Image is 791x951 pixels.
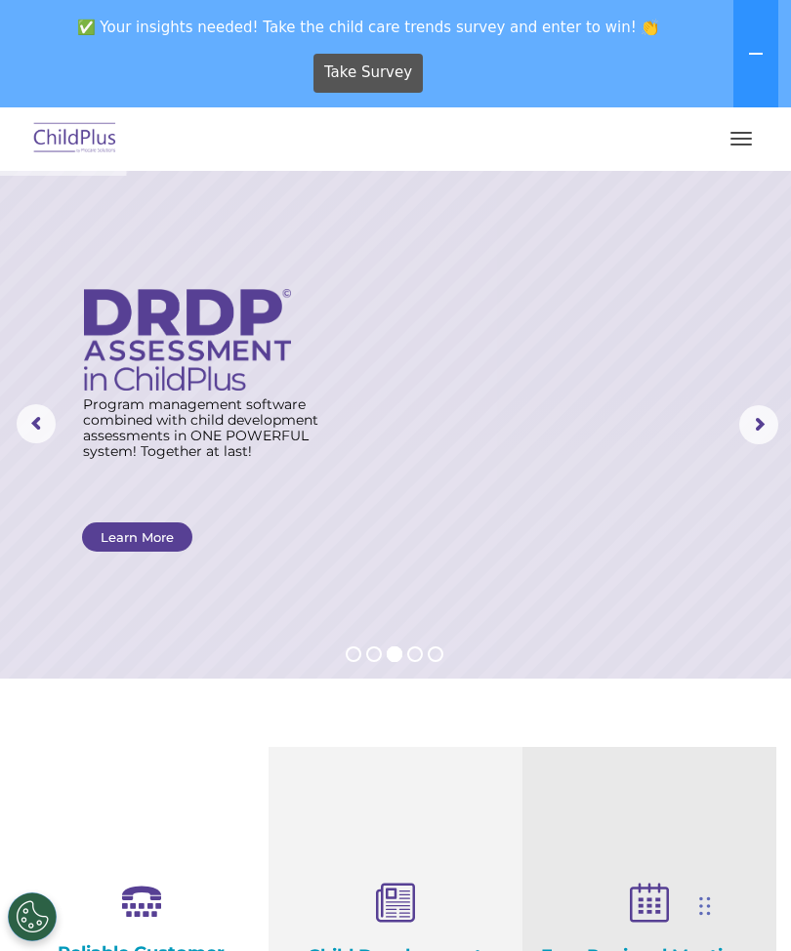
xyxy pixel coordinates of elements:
a: Learn More [82,522,192,552]
button: Cookies Settings [8,892,57,941]
img: DRDP Assessment in ChildPlus [84,289,291,391]
span: Take Survey [324,56,412,90]
a: Take Survey [313,54,424,93]
img: ChildPlus by Procare Solutions [29,116,121,162]
div: Drag [699,877,711,935]
iframe: Chat Widget [693,857,791,951]
rs-layer: Program management software combined with child development assessments in ONE POWERFUL system! T... [83,396,336,459]
span: ✅ Your insights needed! Take the child care trends survey and enter to win! 👏 [8,8,729,46]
